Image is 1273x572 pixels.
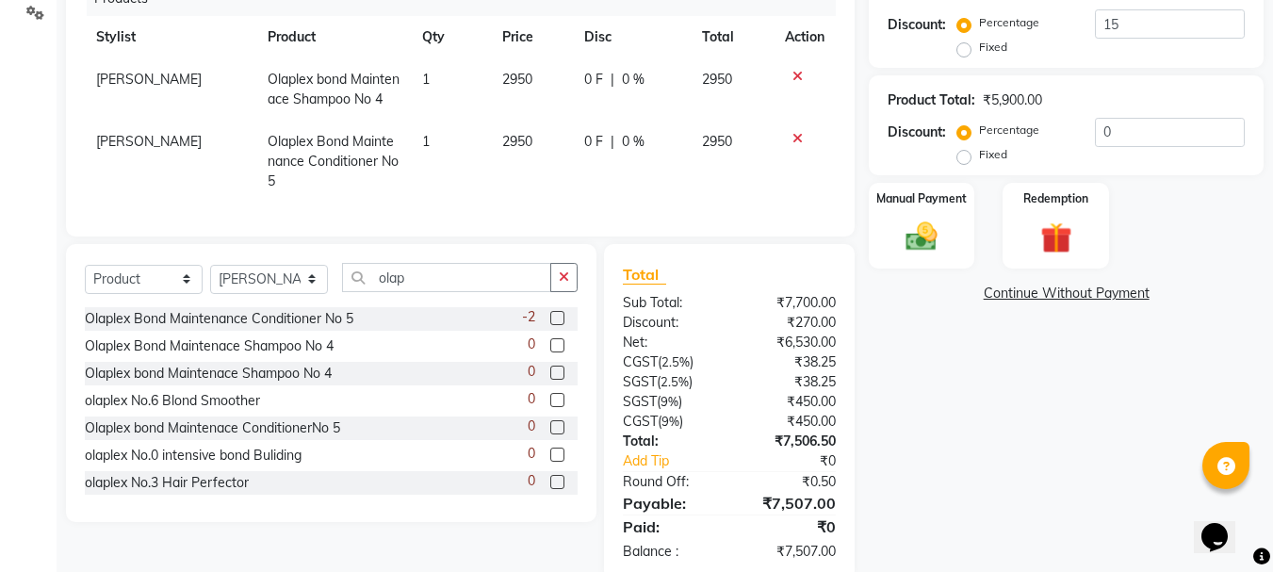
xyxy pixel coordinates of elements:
th: Total [691,16,774,58]
span: 9% [661,414,679,429]
div: ₹6,530.00 [729,333,850,352]
div: Paid: [609,515,729,538]
span: [PERSON_NAME] [96,71,202,88]
a: Continue Without Payment [873,284,1260,303]
th: Price [491,16,574,58]
div: ₹0 [750,451,851,471]
iframe: chat widget [1194,497,1254,553]
div: Product Total: [888,90,975,110]
div: Payable: [609,492,729,515]
div: ₹7,700.00 [729,293,850,313]
span: 0 F [584,132,603,152]
div: ( ) [609,352,729,372]
div: ( ) [609,372,729,392]
div: Net: [609,333,729,352]
div: ( ) [609,392,729,412]
span: | [611,132,614,152]
span: 0 F [584,70,603,90]
span: 2950 [502,71,532,88]
span: -2 [522,307,535,327]
span: [PERSON_NAME] [96,133,202,150]
span: 9% [661,394,678,409]
label: Fixed [979,146,1007,163]
span: 2.5% [661,354,690,369]
label: Percentage [979,14,1039,31]
span: Total [623,265,666,285]
div: ₹7,507.00 [729,542,850,562]
span: Olaplex bond Maintenace Shampoo No 4 [268,71,400,107]
label: Redemption [1023,190,1088,207]
span: 0 [528,417,535,436]
span: 0 [528,444,535,464]
div: ( ) [609,412,729,432]
div: Discount: [609,313,729,333]
div: olaplex No.6 Blond Smoother [85,391,260,411]
div: Olaplex bond Maintenace Shampoo No 4 [85,364,332,384]
span: | [611,70,614,90]
div: Discount: [888,15,946,35]
div: Olaplex Bond Maintenance Conditioner No 5 [85,309,353,329]
div: olaplex No.0 intensive bond Buliding [85,446,302,466]
label: Manual Payment [876,190,967,207]
div: ₹7,507.00 [729,492,850,515]
span: 2950 [702,71,732,88]
input: Search or Scan [342,263,551,292]
span: 0 [528,389,535,409]
span: 0 % [622,70,645,90]
span: CGST [623,413,658,430]
th: Action [774,16,836,58]
div: ₹7,506.50 [729,432,850,451]
div: Discount: [888,123,946,142]
img: _gift.svg [1031,219,1082,257]
span: 0 [528,471,535,491]
span: 0 [528,335,535,354]
span: 2950 [502,133,532,150]
th: Stylist [85,16,256,58]
span: CGST [623,353,658,370]
div: Olaplex bond Maintenace ConditionerNo 5 [85,418,340,438]
div: ₹450.00 [729,392,850,412]
div: Total: [609,432,729,451]
div: ₹450.00 [729,412,850,432]
span: 0 % [622,132,645,152]
div: Balance : [609,542,729,562]
span: 2950 [702,133,732,150]
span: SGST [623,393,657,410]
div: Sub Total: [609,293,729,313]
label: Fixed [979,39,1007,56]
div: Round Off: [609,472,729,492]
span: 0 [528,362,535,382]
th: Qty [411,16,491,58]
label: Percentage [979,122,1039,139]
div: ₹270.00 [729,313,850,333]
a: Add Tip [609,451,749,471]
div: ₹5,900.00 [983,90,1042,110]
th: Disc [573,16,691,58]
span: 2.5% [661,374,689,389]
img: _cash.svg [896,219,947,254]
span: 1 [422,133,430,150]
span: SGST [623,373,657,390]
div: ₹0.50 [729,472,850,492]
div: ₹38.25 [729,372,850,392]
span: 1 [422,71,430,88]
div: olaplex No.3 Hair Perfector [85,473,249,493]
div: ₹0 [729,515,850,538]
th: Product [256,16,411,58]
div: ₹38.25 [729,352,850,372]
div: Olaplex Bond Maintenace Shampoo No 4 [85,336,334,356]
span: Olaplex Bond Maintenance Conditioner No 5 [268,133,399,189]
